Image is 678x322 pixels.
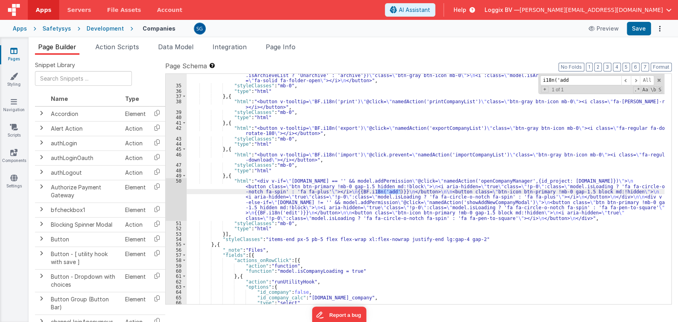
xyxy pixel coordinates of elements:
div: 62 [166,279,187,284]
td: bfcheckbox1 [48,202,122,217]
button: Format [651,63,672,71]
span: 1 of 1 [549,87,567,93]
span: File Assets [107,6,141,14]
td: Element [122,292,149,314]
td: Action [122,136,149,150]
div: 51 [166,221,187,226]
td: Alert Action [48,121,122,136]
td: Action [122,165,149,180]
div: 37 [166,94,187,99]
div: 52 [166,226,187,231]
div: 36 [166,89,187,94]
td: Element [122,269,149,292]
td: authLogout [48,165,122,180]
div: 47 [166,162,187,168]
div: 61 [166,274,187,279]
div: Apps [13,25,27,33]
button: Options [654,23,665,34]
div: 48 [166,168,187,173]
span: Servers [67,6,91,14]
div: 43 [166,136,187,141]
div: 40 [166,115,187,120]
td: Blocking Spinner Modal [48,217,122,232]
td: Button Group (Button Bar) [48,292,122,314]
div: 44 [166,141,187,147]
div: 38 [166,99,187,110]
div: 50 [166,178,187,221]
span: Page Schema [165,61,207,71]
div: 57 [166,253,187,258]
span: RegExp Search [633,86,640,93]
div: 46 [166,152,187,163]
div: 39 [166,110,187,115]
span: Page Info [266,43,296,51]
div: 53 [166,231,187,237]
button: AI Assistant [385,3,435,17]
span: Page Builder [38,43,76,51]
td: Element [122,232,149,247]
button: Save [627,22,651,35]
td: Button - [ utility hook with save ] [48,247,122,269]
td: authLoginOauth [48,150,122,165]
td: Element [122,106,149,121]
div: 41 [166,120,187,125]
input: Search for [540,75,621,85]
span: Action Scripts [95,43,139,51]
button: 6 [632,63,639,71]
div: 49 [166,173,187,178]
button: 1 [586,63,593,71]
div: 34 [166,67,187,83]
td: Element [122,180,149,202]
button: Preview [584,22,624,35]
button: No Folds [558,63,584,71]
td: Authorize Payment Gateway [48,180,122,202]
td: Element [122,202,149,217]
div: 66 [166,300,187,305]
div: Safetysys [42,25,71,33]
div: Development [87,25,124,33]
button: 4 [613,63,621,71]
span: Alt-Enter [640,75,654,85]
span: AI Assistant [399,6,430,14]
div: 56 [166,247,187,253]
button: Loggix BV — [PERSON_NAME][EMAIL_ADDRESS][DOMAIN_NAME] [485,6,672,14]
td: Element [122,247,149,269]
div: 60 [166,268,187,274]
button: 7 [641,63,649,71]
span: Type [125,95,139,102]
button: 5 [622,63,630,71]
div: 65 [166,295,187,300]
div: 58 [166,258,187,263]
span: Help [454,6,466,14]
button: 3 [603,63,611,71]
td: authLogin [48,136,122,150]
span: Snippet Library [35,61,75,69]
img: 385c22c1e7ebf23f884cbf6fb2c72b80 [194,23,205,34]
span: [PERSON_NAME][EMAIL_ADDRESS][DOMAIN_NAME] [520,6,663,14]
span: Loggix BV — [485,6,520,14]
button: 2 [594,63,602,71]
td: Accordion [48,106,122,121]
div: 54 [166,237,187,242]
div: 64 [166,289,187,295]
td: Action [122,217,149,232]
td: Action [122,121,149,136]
div: 45 [166,147,187,152]
span: Search In Selection [658,86,662,93]
div: 59 [166,263,187,268]
div: 55 [166,242,187,247]
div: 35 [166,83,187,88]
input: Search Snippets ... [35,71,132,86]
td: Button - Dropdown with choices [48,269,122,292]
div: 42 [166,125,187,136]
h4: Companies [143,25,176,31]
span: Integration [212,43,247,51]
span: Apps [36,6,51,14]
span: CaseSensitive Search [641,86,649,93]
td: Button [48,232,122,247]
span: Data Model [158,43,193,51]
span: Toggel Replace mode [541,86,549,93]
div: 63 [166,284,187,289]
td: Action [122,150,149,165]
span: Name [51,95,68,102]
